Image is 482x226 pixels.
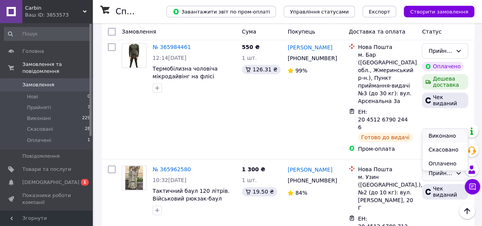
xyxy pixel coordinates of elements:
span: Оплачені [27,137,51,144]
h1: Список замовлень [116,7,194,16]
span: Повідомлення [22,153,60,160]
div: Прийнято [428,169,452,177]
input: Пошук [4,27,91,41]
span: Замовлення [22,81,54,88]
div: м. Узин ([GEOGRAPHIC_DATA].), №2 (до 10 кг): вул. [PERSON_NAME], 20 Г [358,173,416,212]
a: Фото товару [122,165,146,190]
a: [PERSON_NAME] [287,166,332,174]
span: Cума [242,29,256,35]
div: Ваш ID: 3853573 [25,12,92,19]
span: Carbin [25,5,83,12]
button: Завантажити звіт по пром-оплаті [166,6,276,17]
div: Дешева доставка [422,74,468,89]
span: Замовлення та повідомлення [22,61,92,75]
div: [PHONE_NUMBER] [286,175,336,186]
span: 7 [87,104,90,111]
span: 10:32[DATE] [153,177,186,183]
div: 19.50 ₴ [242,187,277,196]
span: Товари та послуги [22,166,71,173]
span: 28 [85,126,90,133]
button: Управління статусами [284,6,355,17]
button: Створити замовлення [404,6,474,17]
span: ЕН: 20 4512 6790 2446 [358,109,408,130]
span: Створити замовлення [410,9,468,15]
span: 1 шт. [242,55,257,61]
a: Фото товару [122,43,146,68]
span: 12:14[DATE] [153,55,186,61]
span: Нові [27,93,38,100]
button: Наверх [459,203,475,219]
button: Експорт [363,6,396,17]
span: Доставка та оплата [349,29,405,35]
div: Готово до видачі [358,133,413,142]
a: [PERSON_NAME] [287,44,332,51]
span: Головна [22,48,44,55]
span: Завантажити звіт по пром-оплаті [173,8,270,15]
span: 550 ₴ [242,44,260,50]
span: Замовлення [122,29,156,35]
span: Статус [422,29,442,35]
span: 229 [82,115,90,122]
span: Виконані [27,115,51,122]
button: Чат з покупцем [465,179,480,194]
div: Прийнято [428,47,452,55]
span: 1 шт. [242,177,257,183]
span: Показники роботи компанії [22,192,71,206]
div: Нова Пошта [358,165,416,173]
div: Оплачено [422,62,464,71]
span: 1 [87,137,90,144]
li: Виконано [422,129,468,143]
a: Термобілизна чоловіча мікродайвінг на флісі ПРЕМІУМ (хакі). Розміри М, L, XL, XXL [153,66,235,95]
span: Покупець [287,29,315,35]
div: Нова Пошта [358,43,416,51]
a: № 365984461 [153,44,191,50]
span: Прийняті [27,104,51,111]
a: Тактичний баул 120 літрів. Військовий рюкзак-баул зелений піксель [153,188,229,209]
span: Скасовані [27,126,53,133]
span: 84% [295,190,307,196]
span: 99% [295,67,307,74]
li: Оплачено [422,157,468,170]
li: Скасовано [422,143,468,157]
img: Фото товару [125,166,143,190]
span: 1 [81,179,89,186]
div: [PHONE_NUMBER] [286,53,336,64]
div: Пром-оплата [358,145,416,153]
div: м. Бар ([GEOGRAPHIC_DATA] обл., Жмеринський р-н.), Пункт приймання-видачі №3 (до 30 кг): вул. Арс... [358,51,416,105]
img: Фото товару [124,44,144,67]
span: Управління статусами [290,9,349,15]
span: 0 [87,93,90,100]
a: Створити замовлення [396,8,474,14]
div: Чек виданий [422,184,468,199]
div: Чек виданий [422,93,468,108]
span: 1 300 ₴ [242,166,265,172]
span: Експорт [369,9,390,15]
div: 126.31 ₴ [242,65,280,74]
a: № 365962580 [153,166,191,172]
span: [DEMOGRAPHIC_DATA] [22,179,79,186]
